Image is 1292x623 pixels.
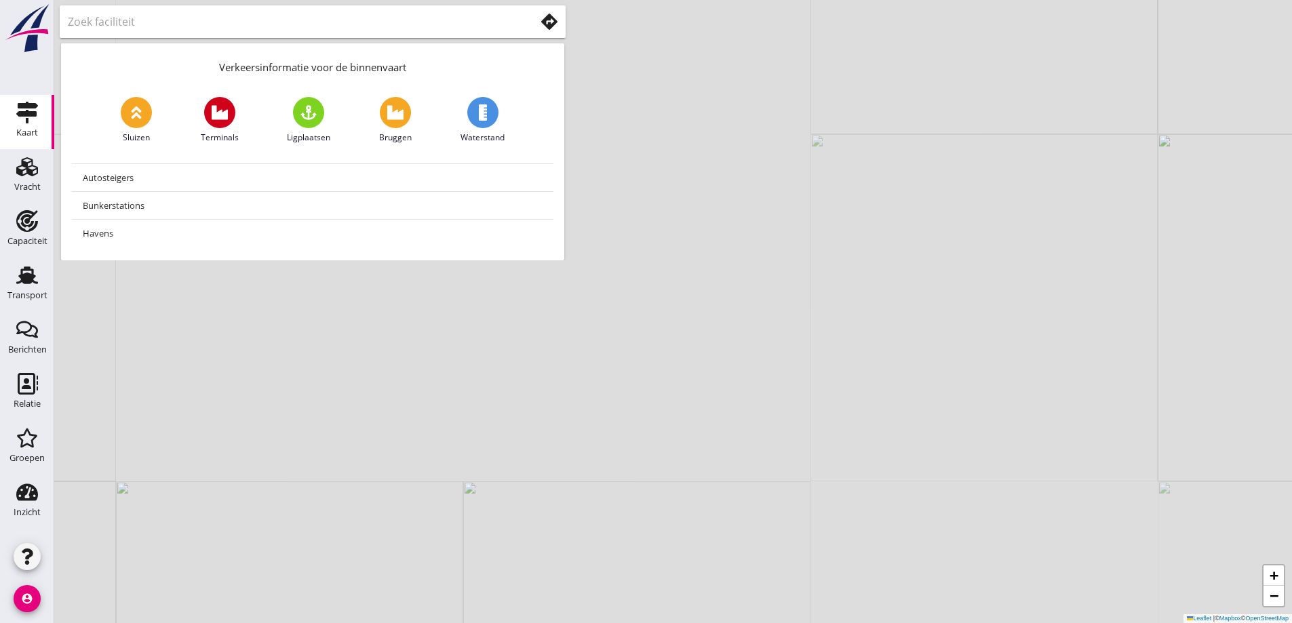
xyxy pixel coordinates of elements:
img: logo-small.a267ee39.svg [3,3,52,54]
i: account_circle [14,585,41,612]
a: Terminals [201,97,239,144]
span: Waterstand [461,132,505,144]
a: Bruggen [379,97,412,144]
span: Bruggen [379,132,412,144]
a: Zoom out [1264,586,1284,606]
div: Vracht [14,182,41,191]
div: Kaart [16,128,38,137]
a: Sluizen [121,97,152,144]
div: Inzicht [14,508,41,517]
div: Autosteigers [83,169,543,186]
span: Terminals [201,132,239,144]
div: Relatie [14,399,41,408]
a: Leaflet [1187,615,1211,622]
span: Ligplaatsen [287,132,330,144]
div: © © [1183,614,1292,623]
a: Ligplaatsen [287,97,330,144]
div: Verkeersinformatie voor de binnenvaart [61,43,564,86]
span: + [1270,567,1278,584]
span: − [1270,587,1278,604]
div: Bunkerstations [83,197,543,214]
a: Zoom in [1264,565,1284,586]
a: Waterstand [461,97,505,144]
span: Sluizen [123,132,150,144]
div: Capaciteit [7,237,47,245]
a: OpenStreetMap [1245,615,1289,622]
div: Havens [83,225,543,241]
span: | [1213,615,1215,622]
div: Transport [7,291,47,300]
a: Mapbox [1219,615,1241,622]
input: Zoek faciliteit [68,11,516,33]
div: Groepen [9,454,45,462]
div: Berichten [8,345,47,354]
